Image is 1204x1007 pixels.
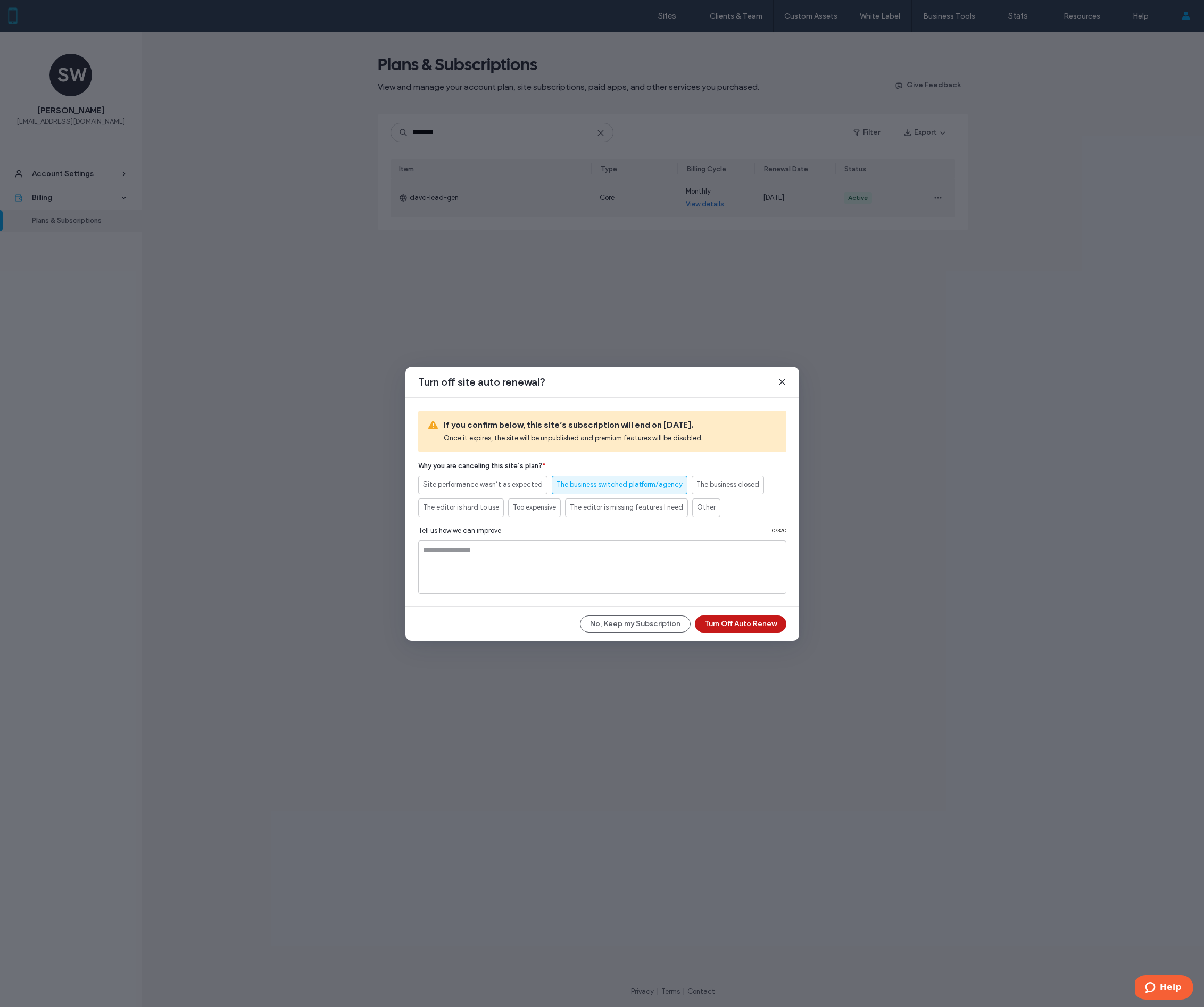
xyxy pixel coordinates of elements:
[444,433,778,444] span: Once it expires, the site will be unpublished and premium features will be disabled.
[513,502,556,513] span: Too expensive
[570,502,683,513] span: The editor is missing features I need
[423,479,543,490] span: Site performance wasn’t as expected
[557,479,683,490] span: The business switched platform/agency
[697,502,716,513] span: Other
[696,479,759,490] span: The business closed
[772,527,786,535] span: 0 / 320
[580,615,691,633] button: No, Keep my Subscription
[444,419,778,431] span: If you confirm below, this site’s subscription will end on [DATE].
[695,615,786,633] button: Turn Off Auto Renew
[418,375,545,389] span: Turn off site auto renewal?
[418,526,501,536] span: Tell us how we can improve
[423,502,499,513] span: The editor is hard to use
[418,461,786,471] span: Why you are canceling this site’s plan?
[1135,975,1193,1002] iframe: Opens a widget where you can find more information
